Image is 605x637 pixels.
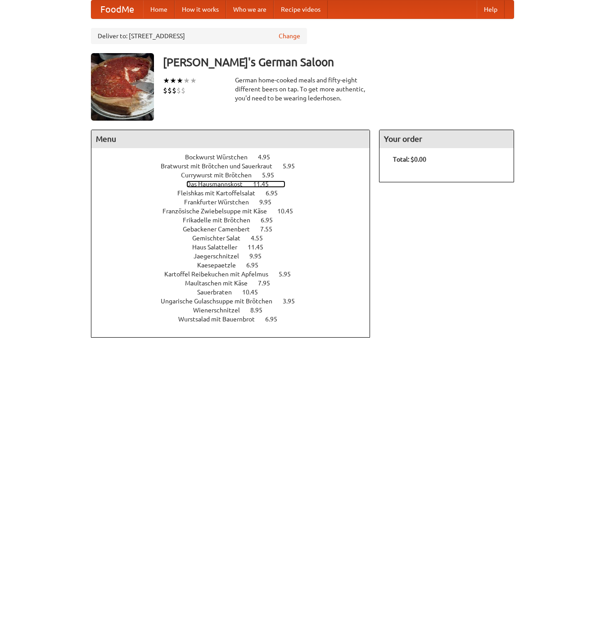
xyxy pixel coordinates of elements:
span: 6.95 [266,190,287,197]
h4: Menu [91,130,370,148]
span: Frankfurter Würstchen [184,199,258,206]
span: 5.95 [262,172,283,179]
a: Home [143,0,175,18]
span: 9.95 [259,199,280,206]
span: 11.45 [248,244,272,251]
a: Kaesepaetzle 6.95 [197,262,275,269]
a: Wienerschnitzel 8.95 [193,307,279,314]
a: FoodMe [91,0,143,18]
span: Französische Zwiebelsuppe mit Käse [163,208,276,215]
span: Fleishkas mit Kartoffelsalat [177,190,264,197]
span: Sauerbraten [197,289,241,296]
a: Kartoffel Reibekuchen mit Apfelmus 5.95 [164,271,307,278]
span: Bratwurst mit Brötchen und Sauerkraut [161,163,281,170]
li: $ [163,86,167,95]
a: Bratwurst mit Brötchen und Sauerkraut 5.95 [161,163,312,170]
span: 4.95 [258,154,279,161]
a: Change [279,32,300,41]
li: $ [181,86,185,95]
span: Haus Salatteller [192,244,246,251]
span: Ungarische Gulaschsuppe mit Brötchen [161,298,281,305]
a: Wurstsalad mit Bauernbrot 6.95 [178,316,294,323]
span: Currywurst mit Brötchen [181,172,261,179]
span: 6.95 [265,316,286,323]
span: Wurstsalad mit Bauernbrot [178,316,264,323]
span: 9.95 [249,253,271,260]
b: Total: $0.00 [393,156,426,163]
a: Das Hausmannskost 11.45 [186,181,285,188]
a: Sauerbraten 10.45 [197,289,275,296]
div: Deliver to: [STREET_ADDRESS] [91,28,307,44]
h4: Your order [379,130,514,148]
span: Jaegerschnitzel [194,253,248,260]
span: Das Hausmannskost [186,181,252,188]
a: Who we are [226,0,274,18]
a: Bockwurst Würstchen 4.95 [185,154,287,161]
img: angular.jpg [91,53,154,121]
a: Gemischter Salat 4.55 [192,235,280,242]
li: ★ [163,76,170,86]
span: Maultaschen mit Käse [185,280,257,287]
li: ★ [176,76,183,86]
span: 7.95 [258,280,279,287]
span: Wienerschnitzel [193,307,249,314]
span: 10.45 [242,289,267,296]
a: Haus Salatteller 11.45 [192,244,280,251]
span: Gebackener Camenbert [183,226,259,233]
li: $ [167,86,172,95]
span: Gemischter Salat [192,235,249,242]
span: 7.55 [260,226,281,233]
a: Maultaschen mit Käse 7.95 [185,280,287,287]
span: 4.55 [251,235,272,242]
a: Frikadelle mit Brötchen 6.95 [183,217,289,224]
a: Fleishkas mit Kartoffelsalat 6.95 [177,190,294,197]
span: 5.95 [283,163,304,170]
span: 5.95 [279,271,300,278]
a: Französische Zwiebelsuppe mit Käse 10.45 [163,208,310,215]
a: How it works [175,0,226,18]
a: Frankfurter Würstchen 9.95 [184,199,288,206]
h3: [PERSON_NAME]'s German Saloon [163,53,514,71]
li: $ [176,86,181,95]
span: 6.95 [261,217,282,224]
span: Kartoffel Reibekuchen mit Apfelmus [164,271,277,278]
a: Gebackener Camenbert 7.55 [183,226,289,233]
span: 3.95 [283,298,304,305]
span: Kaesepaetzle [197,262,245,269]
a: Ungarische Gulaschsuppe mit Brötchen 3.95 [161,298,312,305]
span: 8.95 [250,307,271,314]
div: German home-cooked meals and fifty-eight different beers on tap. To get more authentic, you'd nee... [235,76,370,103]
span: 10.45 [277,208,302,215]
li: ★ [183,76,190,86]
li: $ [172,86,176,95]
span: 6.95 [246,262,267,269]
a: Jaegerschnitzel 9.95 [194,253,278,260]
a: Recipe videos [274,0,328,18]
a: Help [477,0,505,18]
span: Frikadelle mit Brötchen [183,217,259,224]
li: ★ [170,76,176,86]
span: 11.45 [253,181,278,188]
a: Currywurst mit Brötchen 5.95 [181,172,291,179]
li: ★ [190,76,197,86]
span: Bockwurst Würstchen [185,154,257,161]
